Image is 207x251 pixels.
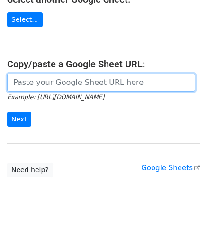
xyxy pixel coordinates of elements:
h4: Copy/paste a Google Sheet URL: [7,58,200,70]
a: Need help? [7,163,53,177]
a: Select... [7,12,43,27]
iframe: Chat Widget [160,205,207,251]
a: Google Sheets [141,164,200,172]
input: Paste your Google Sheet URL here [7,74,195,92]
small: Example: [URL][DOMAIN_NAME] [7,93,104,101]
input: Next [7,112,31,127]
